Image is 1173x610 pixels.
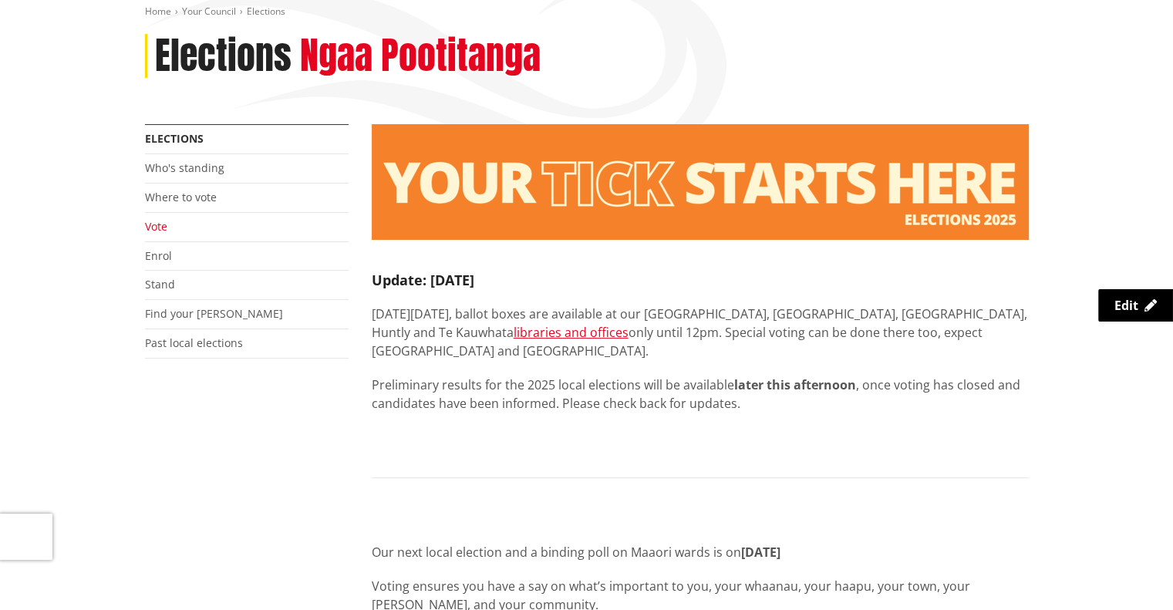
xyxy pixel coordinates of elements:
[145,5,171,18] a: Home
[145,306,283,321] a: Find your [PERSON_NAME]
[741,544,780,561] strong: [DATE]
[145,5,1029,19] nav: breadcrumb
[372,376,1029,413] p: Preliminary results for the 2025 local elections will be available , once voting has closed and c...
[145,160,224,175] a: Who's standing
[145,248,172,263] a: Enrol
[145,335,243,350] a: Past local elections
[1114,297,1138,314] span: Edit
[514,324,629,341] a: libraries and offices
[145,277,175,292] a: Stand
[145,131,204,146] a: Elections
[155,34,292,79] h1: Elections
[145,190,217,204] a: Where to vote
[372,543,1029,561] p: Our next local election and a binding poll on Maaori wards is on
[1102,545,1158,601] iframe: Messenger Launcher
[734,376,856,393] strong: later this afternoon
[372,124,1029,240] img: Elections - Website banner
[247,5,285,18] span: Elections
[372,271,474,289] strong: Update: [DATE]
[1098,289,1173,322] a: Edit
[300,34,541,79] h2: Ngaa Pootitanga
[182,5,236,18] a: Your Council
[372,305,1029,360] p: [DATE][DATE], ballot boxes are available at our [GEOGRAPHIC_DATA], [GEOGRAPHIC_DATA], [GEOGRAPHIC...
[145,219,167,234] a: Vote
